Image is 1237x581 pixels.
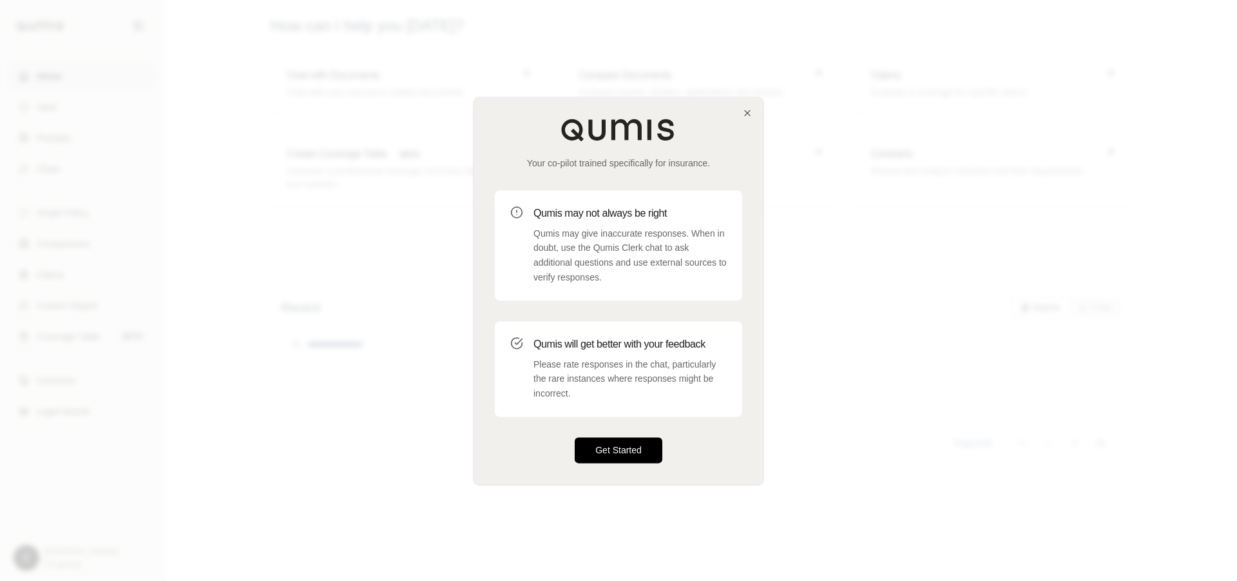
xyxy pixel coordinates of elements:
img: Qumis Logo [561,118,676,141]
h3: Qumis may not always be right [533,206,727,221]
p: Qumis may give inaccurate responses. When in doubt, use the Qumis Clerk chat to ask additional qu... [533,226,727,285]
button: Get Started [575,437,662,463]
h3: Qumis will get better with your feedback [533,337,727,352]
p: Please rate responses in the chat, particularly the rare instances where responses might be incor... [533,357,727,401]
p: Your co-pilot trained specifically for insurance. [495,157,742,170]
